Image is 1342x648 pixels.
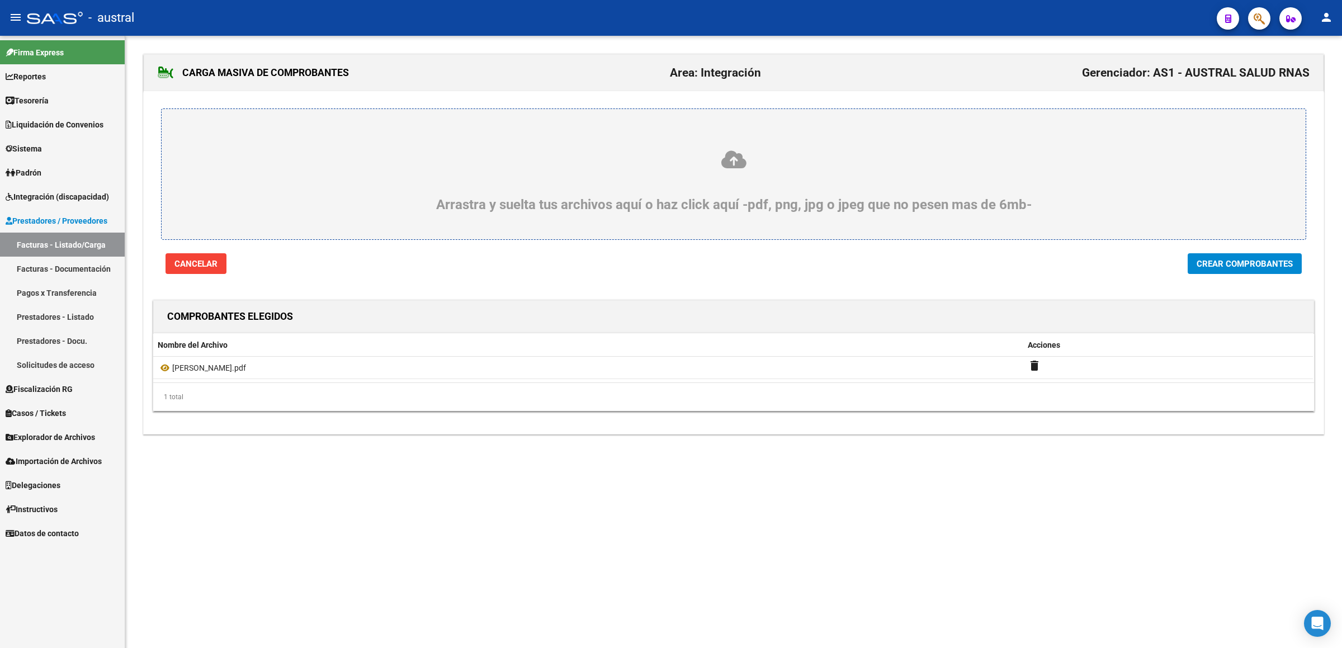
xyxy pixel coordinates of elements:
[153,383,1314,411] div: 1 total
[158,340,228,349] span: Nombre del Archivo
[6,503,58,515] span: Instructivos
[6,527,79,540] span: Datos de contacto
[6,46,64,59] span: Firma Express
[166,253,226,274] button: Cancelar
[158,64,349,82] h1: CARGA MASIVA DE COMPROBANTES
[1304,610,1331,637] div: Open Intercom Messenger
[1023,333,1313,357] datatable-header-cell: Acciones
[6,167,41,179] span: Padrón
[1082,62,1310,83] h2: Gerenciador: AS1 - AUSTRAL SALUD RNAS
[1028,359,1041,372] mat-icon: delete
[6,431,95,443] span: Explorador de Archivos
[1028,340,1060,349] span: Acciones
[670,62,761,83] h2: Area: Integración
[1188,253,1302,274] button: Crear Comprobantes
[6,70,46,83] span: Reportes
[167,308,293,325] h1: COMPROBANTES ELEGIDOS
[1197,259,1293,269] span: Crear Comprobantes
[6,94,49,107] span: Tesorería
[6,407,66,419] span: Casos / Tickets
[9,11,22,24] mat-icon: menu
[88,6,134,30] span: - austral
[174,259,218,269] span: Cancelar
[172,363,246,372] span: [PERSON_NAME].pdf
[6,215,107,227] span: Prestadores / Proveedores
[6,383,73,395] span: Fiscalización RG
[6,143,42,155] span: Sistema
[6,191,109,203] span: Integración (discapacidad)
[153,333,1023,357] datatable-header-cell: Nombre del Archivo
[6,455,102,467] span: Importación de Archivos
[6,119,103,131] span: Liquidación de Convenios
[6,479,60,491] span: Delegaciones
[1320,11,1333,24] mat-icon: person
[188,149,1279,212] div: Arrastra y suelta tus archivos aquí o haz click aquí -pdf, png, jpg o jpeg que no pesen mas de 6mb-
